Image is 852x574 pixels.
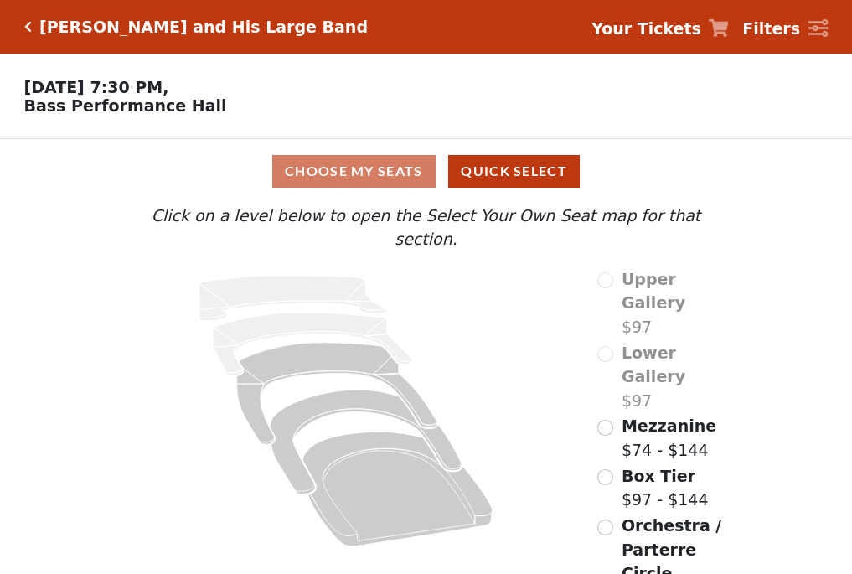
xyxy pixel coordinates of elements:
a: Click here to go back to filters [24,21,32,33]
strong: Filters [742,19,800,38]
path: Lower Gallery - Seats Available: 0 [214,313,412,375]
span: Mezzanine [622,416,716,435]
h5: [PERSON_NAME] and His Large Band [39,18,368,37]
span: Lower Gallery [622,344,685,386]
p: Click on a level below to open the Select Your Own Seat map for that section. [118,204,733,251]
path: Upper Gallery - Seats Available: 0 [199,276,387,321]
label: $97 [622,341,734,413]
span: Box Tier [622,467,695,485]
a: Your Tickets [591,17,729,41]
span: Upper Gallery [622,270,685,313]
label: $74 - $144 [622,414,716,462]
a: Filters [742,17,828,41]
label: $97 - $144 [622,464,709,512]
path: Orchestra / Parterre Circle - Seats Available: 144 [303,432,493,546]
strong: Your Tickets [591,19,701,38]
button: Quick Select [448,155,580,188]
label: $97 [622,267,734,339]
